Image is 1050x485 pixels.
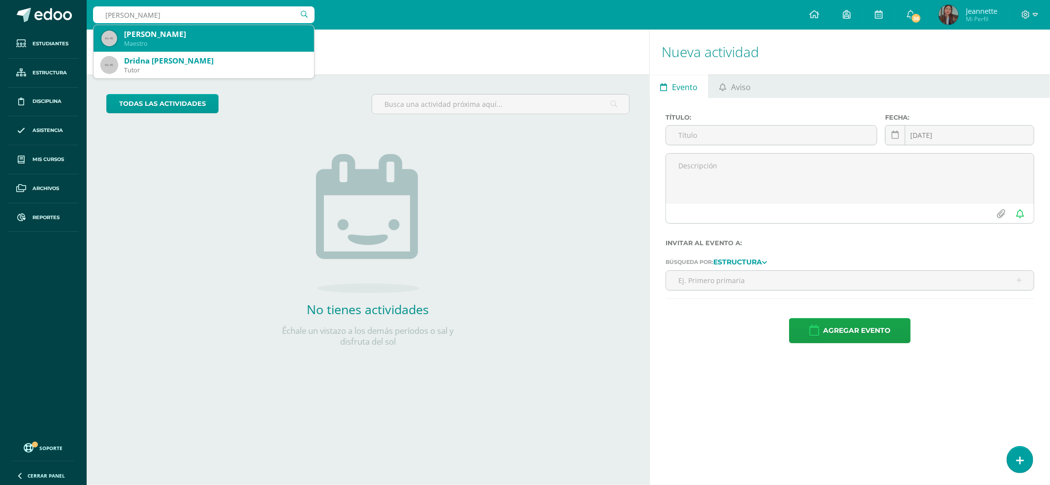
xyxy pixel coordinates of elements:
h1: Actividades [98,30,637,74]
span: Evento [672,75,698,99]
label: Título: [666,114,877,121]
span: Búsqueda por: [666,259,713,266]
a: todas las Actividades [106,94,219,113]
span: Asistencia [32,127,63,134]
span: Mi Perfil [966,15,997,23]
a: Aviso [709,74,762,98]
a: Estudiantes [8,30,79,59]
a: Evento [650,74,708,98]
button: Agregar evento [789,318,911,343]
span: Archivos [32,185,59,193]
div: Maestro [124,39,306,48]
span: Agregar evento [823,319,891,343]
input: Título [666,126,877,145]
img: no_activities.png [316,154,419,293]
label: Invitar al evento a: [666,239,1034,247]
span: Jeannette [966,6,997,16]
span: Estudiantes [32,40,68,48]
a: Asistencia [8,116,79,145]
input: Busca un usuario... [93,6,315,23]
h2: No tienes actividades [269,301,466,318]
a: Estructura [713,259,767,265]
img: 45x45 [101,57,117,73]
h1: Nueva actividad [662,30,1038,74]
input: Ej. Primero primaria [666,271,1034,290]
span: Soporte [40,445,63,452]
span: 36 [911,13,922,24]
a: Estructura [8,59,79,88]
span: Aviso [732,75,751,99]
a: Archivos [8,174,79,203]
span: Disciplina [32,97,62,105]
a: Mis cursos [8,145,79,174]
span: Estructura [32,69,67,77]
img: 45x45 [101,31,117,46]
div: Dridna [PERSON_NAME] [124,56,306,66]
div: [PERSON_NAME] [124,29,306,39]
span: Mis cursos [32,156,64,163]
input: Busca una actividad próxima aquí... [372,95,629,114]
div: Tutor [124,66,306,74]
a: Soporte [12,441,75,454]
label: Fecha: [885,114,1034,121]
img: e0e3018be148909e9b9cf69bbfc1c52d.png [939,5,958,25]
span: Reportes [32,214,60,222]
p: Échale un vistazo a los demás períodos o sal y disfruta del sol [269,325,466,347]
span: Cerrar panel [28,472,65,479]
a: Reportes [8,203,79,232]
a: Disciplina [8,88,79,117]
input: Fecha de entrega [886,126,1034,145]
strong: Estructura [713,258,762,267]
